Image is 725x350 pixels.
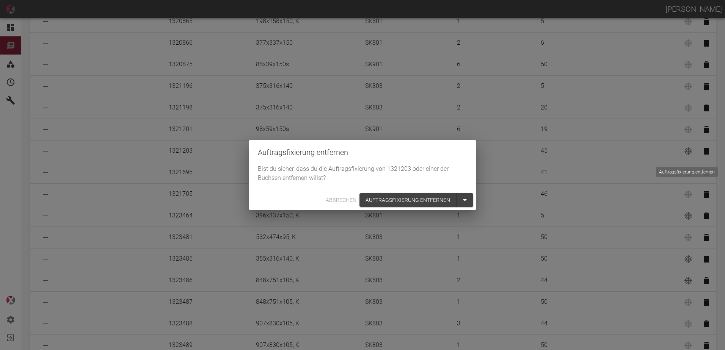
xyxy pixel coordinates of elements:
[359,193,473,207] div: Saving button
[359,193,457,207] button: Auftragsfixierung entfernen
[258,164,467,183] p: Bist du sicher, dass du die Auftragsfixierung von 1321203 oder einer der Buchsen entfernen willst?
[323,193,359,207] button: Abbrechen
[656,167,718,177] div: Auftragsfixierung entfernen
[249,140,476,164] h2: Auftragsfixierung entfernen
[457,193,473,207] button: select saving option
